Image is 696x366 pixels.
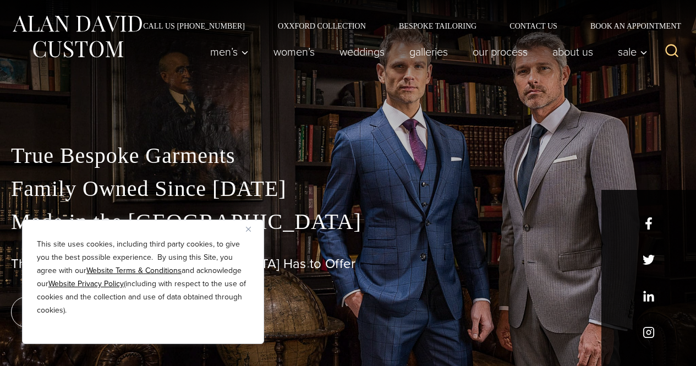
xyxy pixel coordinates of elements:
p: This site uses cookies, including third party cookies, to give you the best possible experience. ... [37,238,249,317]
span: Men’s [210,46,249,57]
a: Book an Appointment [574,22,685,30]
nav: Primary Navigation [198,41,654,63]
img: Alan David Custom [11,12,143,61]
img: Close [246,227,251,232]
button: Close [246,222,259,236]
a: Galleries [397,41,461,63]
a: Oxxford Collection [261,22,382,30]
a: book an appointment [11,297,165,327]
nav: Secondary Navigation [127,22,685,30]
p: True Bespoke Garments Family Owned Since [DATE] Made in the [GEOGRAPHIC_DATA] [11,139,685,238]
button: View Search Form [659,39,685,65]
a: Our Process [461,41,540,63]
a: Bespoke Tailoring [382,22,493,30]
a: Website Terms & Conditions [86,265,182,276]
a: Contact Us [493,22,574,30]
a: About Us [540,41,606,63]
h1: The Best Custom Suits [GEOGRAPHIC_DATA] Has to Offer [11,256,685,272]
span: Sale [618,46,648,57]
a: Women’s [261,41,327,63]
a: Website Privacy Policy [48,278,124,289]
a: weddings [327,41,397,63]
a: Call Us [PHONE_NUMBER] [127,22,261,30]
